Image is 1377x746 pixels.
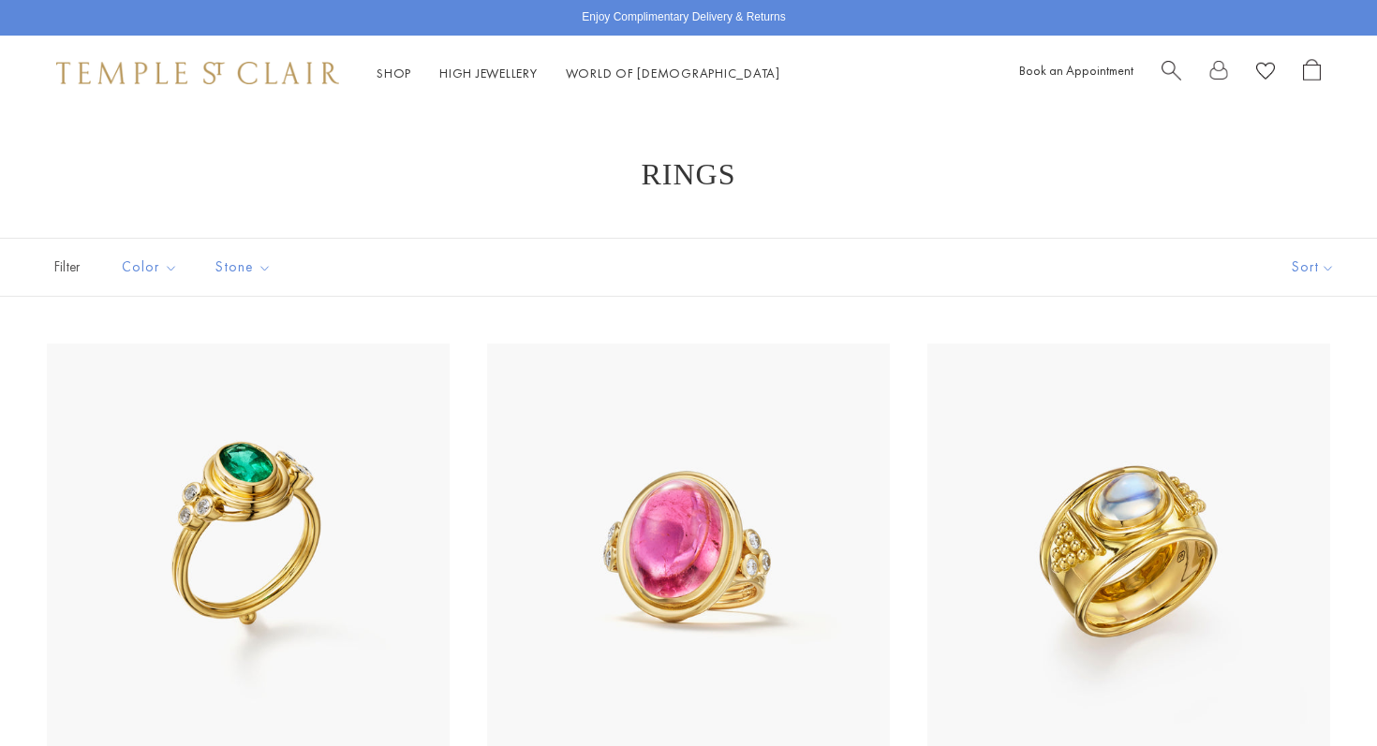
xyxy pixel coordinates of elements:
nav: Main navigation [377,62,780,85]
a: Search [1162,59,1181,88]
button: Show sort by [1250,239,1377,296]
p: Enjoy Complimentary Delivery & Returns [582,8,785,27]
img: Temple St. Clair [56,62,339,84]
img: 18K Emerald Classic Temple Ring [47,344,450,746]
a: World of [DEMOGRAPHIC_DATA]World of [DEMOGRAPHIC_DATA] [566,65,780,81]
span: Color [112,256,192,279]
a: ShopShop [377,65,411,81]
h1: Rings [75,157,1302,191]
a: Book an Appointment [1019,62,1133,79]
a: Open Shopping Bag [1303,59,1321,88]
button: Color [108,246,192,288]
button: Stone [201,246,286,288]
img: 18K Pyramid Band Ring [927,344,1330,746]
img: 18K Pink Tourmaline Classic Temple Ring [487,344,890,746]
a: View Wishlist [1256,59,1275,88]
iframe: Gorgias live chat messenger [1283,658,1358,727]
span: Stone [206,256,286,279]
a: High JewelleryHigh Jewellery [439,65,538,81]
